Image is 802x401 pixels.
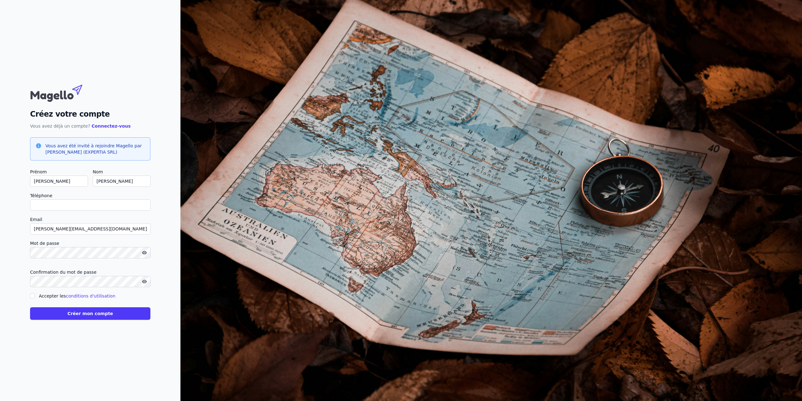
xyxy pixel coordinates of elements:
button: Créer mon compte [30,307,150,320]
h2: Créez votre compte [30,108,150,120]
label: Nom [93,168,150,176]
label: Accepter les [39,293,115,298]
a: conditions d'utilisation [66,293,115,298]
label: Prénom [30,168,88,176]
img: Magello [30,82,96,103]
label: Téléphone [30,192,150,199]
a: Connectez-vous [91,124,131,129]
label: Confirmation du mot de passe [30,268,150,276]
label: Email [30,216,150,223]
p: Vous avez déjà un compte? [30,122,150,130]
h3: Vous avez été invité à rejoindre Magello par [PERSON_NAME] (EXPERTIA SRL) [45,143,145,155]
label: Mot de passe [30,240,150,247]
